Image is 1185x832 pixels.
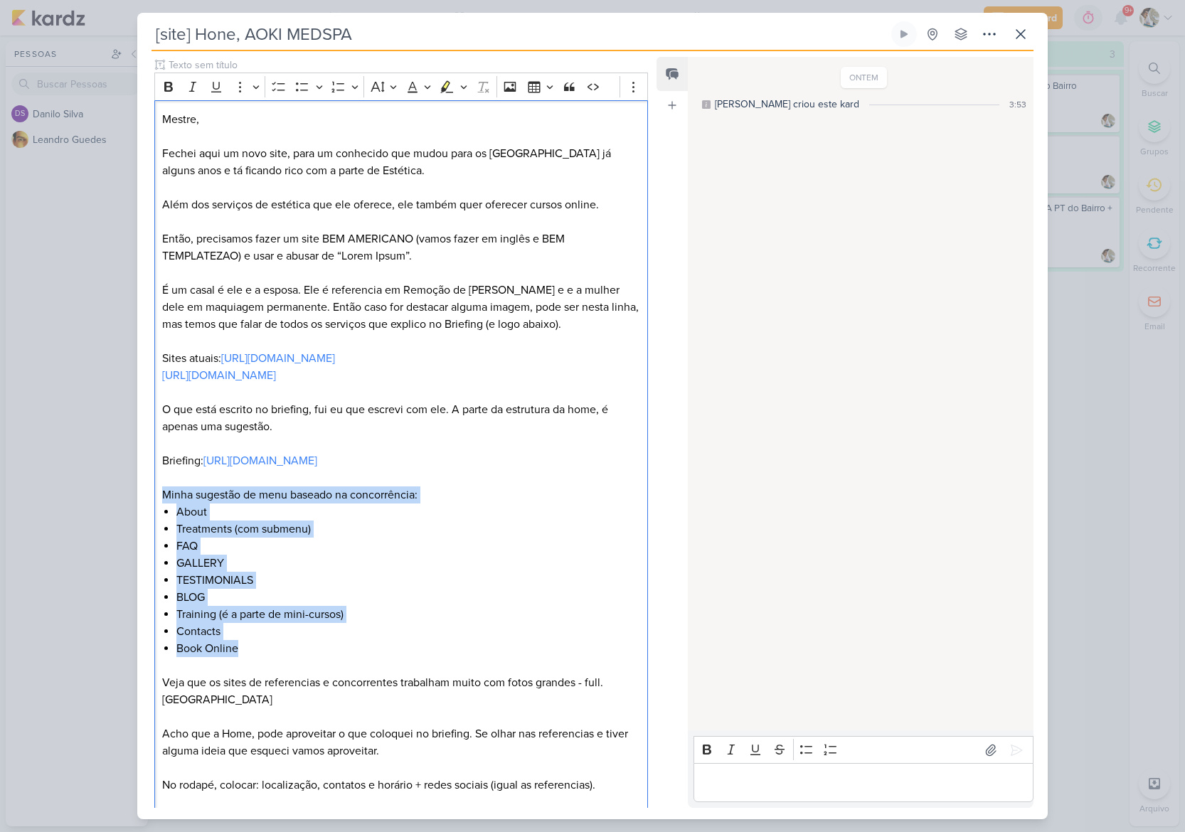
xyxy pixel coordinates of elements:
a: [URL][DOMAIN_NAME] [162,368,276,383]
input: Kard Sem Título [152,21,888,47]
div: Este log é visível à todos no kard [702,100,711,109]
li: Treatments (com submenu) [176,521,640,538]
p: Veja que os sites de referencias e concorrentes trabalham muito com fotos grandes - full. [GEOGRA... [162,674,640,708]
li: Contacts [176,623,640,640]
div: Editor toolbar [154,73,648,100]
p: Sites atuais: [162,350,640,367]
li: FAQ [176,538,640,555]
p: Briefing: [162,452,640,469]
div: 3:53 [1009,98,1026,111]
div: Editor toolbar [694,736,1033,764]
p: Minha sugestão de menu baseado na concorrência: [162,486,640,503]
li: About [176,503,640,521]
div: Editor editing area: main [694,763,1033,802]
p: Além dos serviços de estética que ele oferece, ele também quer oferecer cursos online. [162,196,640,213]
p: O que está escrito no briefing, fui eu que escrevi com ele. A parte da estrutura da home, é apena... [162,401,640,435]
li: BLOG [176,589,640,606]
p: Fechei aqui um novo site, para um conhecido que mudou para os [GEOGRAPHIC_DATA] já alguns anos e ... [162,145,640,179]
p: É um casal é ele e a esposa. Ele é referencia em Remoção de [PERSON_NAME] e e a mulher dele em ma... [162,282,640,333]
a: [URL][DOMAIN_NAME] [221,351,335,366]
p: Então, precisamos fazer um site BEM AMERICANO (vamos fazer em inglês e BEM TEMPLATEZAO) e usar e ... [162,230,640,265]
input: Texto sem título [166,58,648,73]
li: TESTIMONIALS [176,572,640,589]
p: Acho que a Home, pode aproveitar o que coloquei no briefing. Se olhar nas referencias e tiver alg... [162,725,640,759]
a: [URL][DOMAIN_NAME] [203,454,317,468]
div: Leandro criou este kard [715,97,859,112]
li: GALLERY [176,555,640,572]
p: No rodapé, colocar: localização, contatos e horário + redes sociais (igual as referencias). [162,777,640,794]
li: Training (é a parte de mini-cursos) [176,606,640,623]
div: Ligar relógio [898,28,910,40]
li: Book Online [176,640,640,657]
p: Mestre, [162,111,640,128]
